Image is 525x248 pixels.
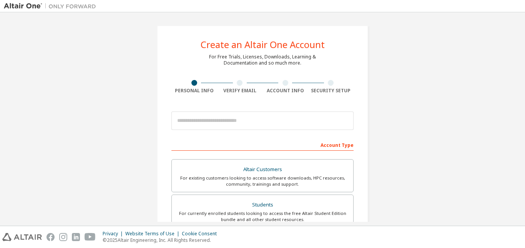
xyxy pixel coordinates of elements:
[85,233,96,241] img: youtube.svg
[103,231,125,237] div: Privacy
[176,175,349,187] div: For existing customers looking to access software downloads, HPC resources, community, trainings ...
[182,231,221,237] div: Cookie Consent
[176,200,349,210] div: Students
[47,233,55,241] img: facebook.svg
[171,88,217,94] div: Personal Info
[262,88,308,94] div: Account Info
[308,88,354,94] div: Security Setup
[201,40,325,49] div: Create an Altair One Account
[103,237,221,243] p: © 2025 Altair Engineering, Inc. All Rights Reserved.
[2,233,42,241] img: altair_logo.svg
[176,210,349,223] div: For currently enrolled students looking to access the free Altair Student Edition bundle and all ...
[59,233,67,241] img: instagram.svg
[72,233,80,241] img: linkedin.svg
[217,88,263,94] div: Verify Email
[125,231,182,237] div: Website Terms of Use
[176,164,349,175] div: Altair Customers
[171,138,354,151] div: Account Type
[209,54,316,66] div: For Free Trials, Licenses, Downloads, Learning & Documentation and so much more.
[4,2,100,10] img: Altair One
